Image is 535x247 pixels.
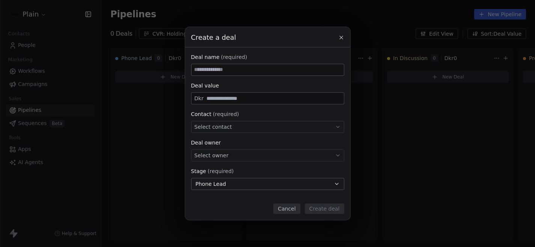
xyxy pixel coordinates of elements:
span: Create a deal [191,33,236,42]
span: (required) [221,53,247,61]
span: Deal name [191,53,220,61]
span: Dkr [194,95,204,102]
div: Deal value [191,82,344,89]
span: (required) [213,110,239,118]
span: Contact [191,110,211,118]
span: Select owner [194,152,229,159]
button: Cancel [273,203,300,214]
span: (required) [208,167,234,175]
span: Stage [191,167,206,175]
button: Create deal [305,203,344,214]
div: Expected close date [191,196,344,203]
span: Select contact [194,123,232,131]
span: Phone Lead [196,180,226,188]
div: Deal owner [191,139,344,146]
